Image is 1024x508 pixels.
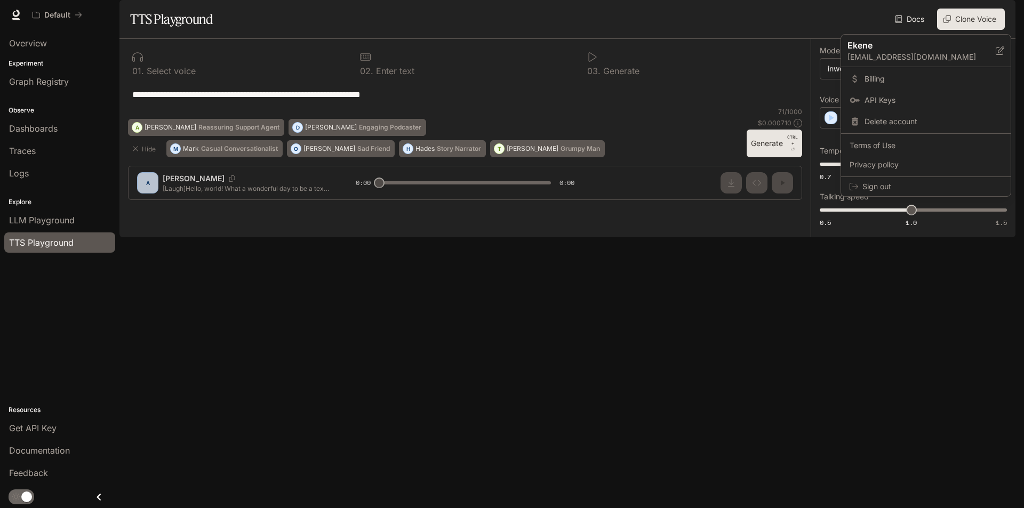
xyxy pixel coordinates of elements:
[843,112,1009,131] div: Delete account
[865,95,1002,106] span: API Keys
[865,116,1002,127] span: Delete account
[841,177,1011,196] div: Sign out
[850,140,1002,151] span: Terms of Use
[847,39,979,52] p: Ekene
[843,136,1009,155] a: Terms of Use
[847,52,996,62] p: [EMAIL_ADDRESS][DOMAIN_NAME]
[862,181,1002,192] span: Sign out
[843,155,1009,174] a: Privacy policy
[843,69,1009,88] a: Billing
[843,91,1009,110] a: API Keys
[850,159,1002,170] span: Privacy policy
[841,35,1011,67] div: Ekene[EMAIL_ADDRESS][DOMAIN_NAME]
[865,74,1002,84] span: Billing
